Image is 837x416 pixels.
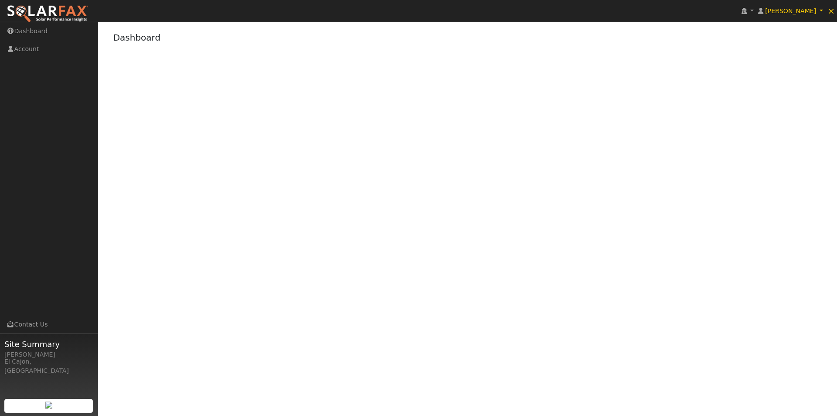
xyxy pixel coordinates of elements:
[4,357,93,375] div: El Cajon, [GEOGRAPHIC_DATA]
[7,5,88,23] img: SolarFax
[4,338,93,350] span: Site Summary
[113,32,161,43] a: Dashboard
[765,7,816,14] span: [PERSON_NAME]
[45,402,52,409] img: retrieve
[4,350,93,359] div: [PERSON_NAME]
[827,6,835,16] span: ×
